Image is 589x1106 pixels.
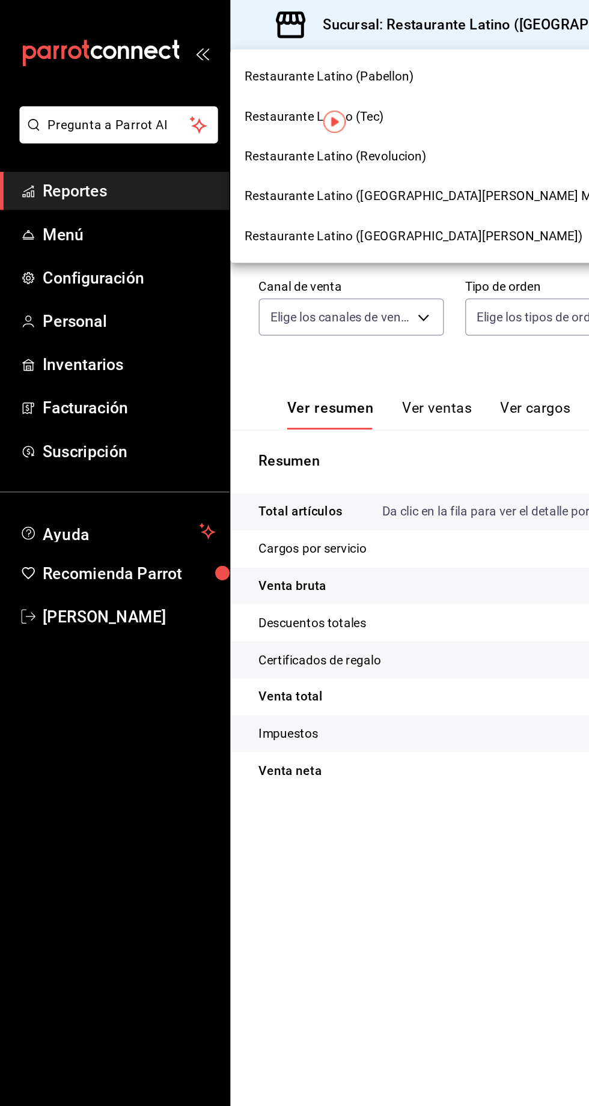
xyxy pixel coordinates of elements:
[156,120,429,147] div: Restaurante Latino ([GEOGRAPHIC_DATA][PERSON_NAME] MTY)
[156,147,429,174] div: Restaurante Latino ([GEOGRAPHIC_DATA][PERSON_NAME])
[166,46,281,58] span: Restaurante Latino (Pabellon)
[156,38,429,65] div: Restaurante Latino (Pabellon)
[166,100,289,112] span: Restaurante Latino (Revolucion)
[219,75,234,90] img: Tooltip marker
[166,127,414,139] span: Restaurante Latino ([GEOGRAPHIC_DATA][PERSON_NAME] MTY)
[166,154,395,166] span: Restaurante Latino ([GEOGRAPHIC_DATA][PERSON_NAME])
[156,65,429,93] div: Restaurante Latino (Tec)
[166,73,260,85] span: Restaurante Latino (Tec)
[156,93,429,120] div: Restaurante Latino (Revolucion)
